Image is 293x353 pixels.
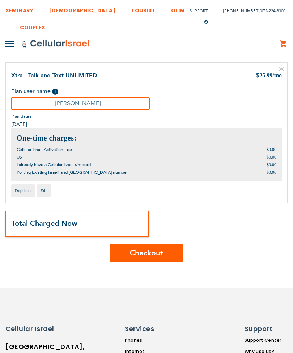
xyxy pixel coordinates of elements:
a: Xtra - Talk and Text UNLIMITED [11,72,97,79]
strong: Total Charged Now [12,219,77,228]
span: Help [52,89,58,95]
span: $ [256,72,259,80]
span: $0.00 [267,170,276,175]
a: Support [190,8,208,14]
a: Support Center [245,337,292,344]
span: Duplicate [15,188,32,193]
span: Plan user name [11,87,51,95]
span: I already have a Cellular Israel sim card [17,162,91,168]
h2: One-time charges: [17,133,276,143]
a: Edit [37,184,51,197]
h6: Cellular Israel [5,324,67,333]
span: [DATE] [11,121,31,128]
span: $0.00 [267,155,276,160]
a: SEMINARY [5,2,33,15]
span: Plan dates [11,113,31,119]
div: 25.99 [256,72,282,80]
a: [DEMOGRAPHIC_DATA] [49,2,115,15]
span: US [17,154,22,160]
span: /mo [272,72,282,78]
h6: Services [125,324,186,333]
a: [PHONE_NUMBER] [223,8,259,14]
span: Cellular Israel Activation Fee [17,147,72,152]
a: TOURIST [131,2,156,15]
a: OLIM [171,2,185,15]
a: 072-224-3300 [261,8,285,14]
button: Checkout [110,244,183,262]
a: Duplicate [11,184,35,197]
a: COUPLES [20,19,45,32]
img: Cellular Israel Logo [21,39,90,48]
span: Porting Existing Israeli and [GEOGRAPHIC_DATA] number [17,169,128,175]
span: Edit [41,188,48,193]
a: Phones [125,337,191,344]
span: Checkout [130,248,163,258]
h6: Support [245,324,288,333]
span: $0.00 [267,162,276,167]
img: Toggle Menu [5,41,14,47]
li: / [216,6,285,16]
span: $0.00 [267,147,276,152]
